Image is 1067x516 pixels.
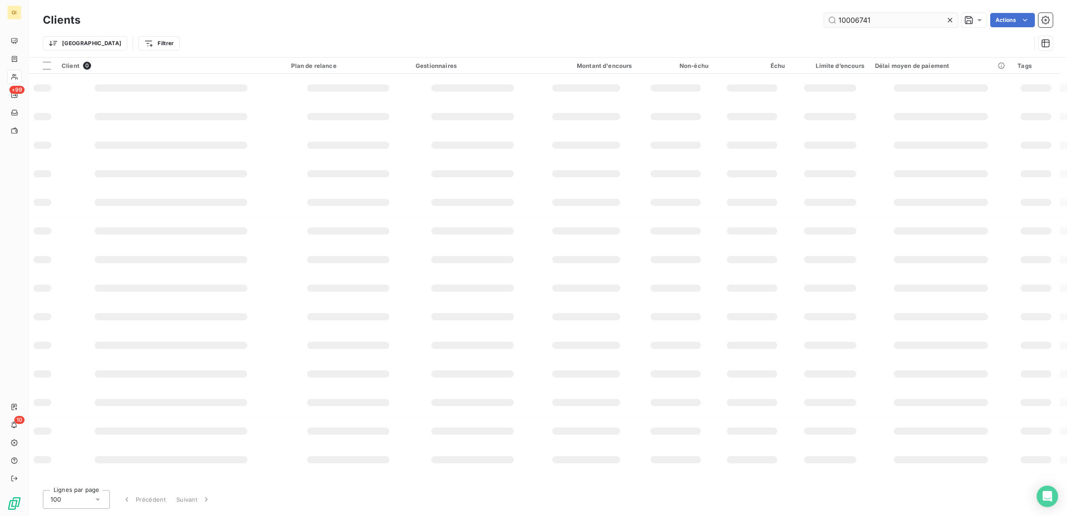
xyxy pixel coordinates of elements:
div: Limite d’encours [796,62,864,69]
button: [GEOGRAPHIC_DATA] [43,36,127,50]
div: Plan de relance [291,62,405,69]
span: 0 [83,62,91,70]
button: Filtrer [138,36,179,50]
img: Logo LeanPay [7,496,21,511]
span: Client [62,62,79,69]
span: +99 [9,86,25,94]
span: 10 [14,416,25,424]
div: GI [7,5,21,20]
div: Open Intercom Messenger [1037,486,1058,507]
button: Actions [990,13,1035,27]
div: Tags [1017,62,1054,69]
input: Rechercher [824,13,958,27]
button: Précédent [117,490,171,509]
h3: Clients [43,12,80,28]
div: Montant d'encours [540,62,632,69]
div: Échu [719,62,785,69]
div: Non-échu [643,62,709,69]
span: 100 [50,495,61,504]
div: Délai moyen de paiement [875,62,1007,69]
button: Suivant [171,490,216,509]
div: Gestionnaires [416,62,529,69]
